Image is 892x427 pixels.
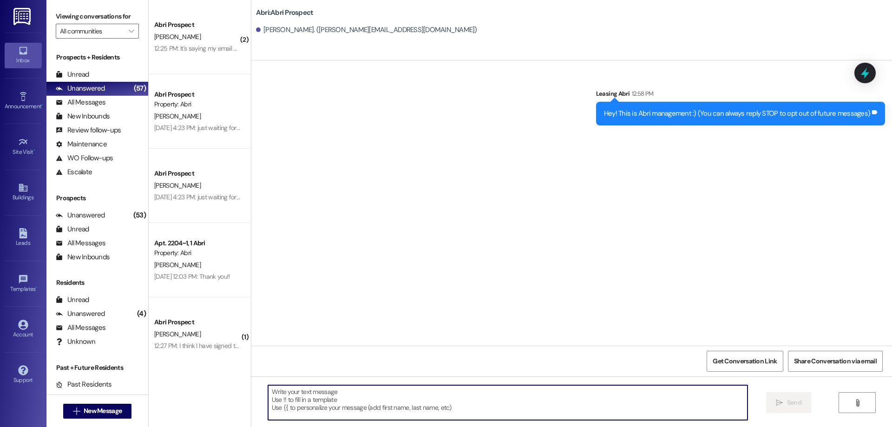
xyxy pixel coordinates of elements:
div: Unknown [56,337,95,347]
div: Unread [56,224,89,234]
i:  [73,407,80,415]
i:  [854,399,861,407]
div: Escalate [56,167,92,177]
div: Past + Future Residents [46,363,148,373]
a: Leads [5,225,42,250]
span: New Message [84,406,122,416]
button: Share Conversation via email [788,351,883,372]
div: Property: Abri [154,99,240,109]
div: Leasing Abri [596,89,885,102]
div: (53) [131,208,148,223]
span: Share Conversation via email [794,356,877,366]
span: • [41,102,43,108]
div: Residents [46,278,148,288]
a: Templates • [5,271,42,296]
div: Abri Prospect [154,317,240,327]
div: Maintenance [56,139,107,149]
b: Abri: Abri Prospect [256,8,314,18]
span: [PERSON_NAME] [154,33,201,41]
span: [PERSON_NAME] [154,261,201,269]
img: ResiDesk Logo [13,8,33,25]
div: 12:58 PM [630,89,654,99]
button: Get Conversation Link [707,351,783,372]
div: Abri Prospect [154,169,240,178]
div: All Messages [56,238,105,248]
div: Prospects [46,193,148,203]
span: [PERSON_NAME] [154,112,201,120]
button: New Message [63,404,132,419]
div: (57) [131,81,148,96]
div: Apt. 2204~1, 1 Abri [154,238,240,248]
label: Viewing conversations for [56,9,139,24]
a: Buildings [5,180,42,205]
span: [PERSON_NAME] [154,181,201,190]
div: [PERSON_NAME]. ([PERSON_NAME][EMAIL_ADDRESS][DOMAIN_NAME]) [256,25,477,35]
span: • [33,147,35,154]
span: Send [787,398,801,407]
div: Abri Prospect [154,20,240,30]
div: Past Residents [56,380,112,389]
span: Get Conversation Link [713,356,777,366]
div: Unanswered [56,210,105,220]
div: New Inbounds [56,112,110,121]
div: Property: Abri [154,248,240,258]
div: New Inbounds [56,252,110,262]
div: [DATE] 12:03 PM: Thank you!! [154,272,230,281]
div: [DATE] 4:23 PM: just waiting for my mom to sign it [154,193,286,201]
div: 12:27 PM: I think I have signed the lease I saw 2 on my account so I only signed one. Also do we ... [154,342,513,350]
div: All Messages [56,323,105,333]
div: Unread [56,70,89,79]
a: Account [5,317,42,342]
input: All communities [60,24,124,39]
div: Unanswered [56,84,105,93]
div: WO Follow-ups [56,153,113,163]
span: • [36,284,37,291]
div: Prospects + Residents [46,53,148,62]
div: Review follow-ups [56,125,121,135]
div: Abri Prospect [154,90,240,99]
button: Send [766,392,811,413]
a: Inbox [5,43,42,68]
div: Unread [56,295,89,305]
div: 12:25 PM: It's saying my email hasn't been enrolled even though the link was sent to that email [154,44,404,53]
div: (4) [135,307,148,321]
div: All Messages [56,98,105,107]
span: [PERSON_NAME] [154,330,201,338]
a: Site Visit • [5,134,42,159]
i:  [129,27,134,35]
div: [DATE] 4:23 PM: just waiting for my mom to sign it [154,124,286,132]
div: Unanswered [56,309,105,319]
i:  [776,399,783,407]
a: Support [5,362,42,388]
div: Hey! This is Abri management :) (You can always reply STOP to opt out of future messages) [604,109,870,118]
